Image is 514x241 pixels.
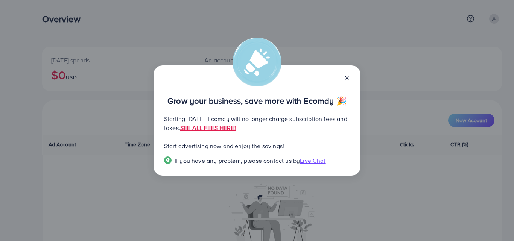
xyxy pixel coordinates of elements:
[164,156,172,164] img: Popup guide
[164,114,350,132] p: Starting [DATE], Ecomdy will no longer charge subscription fees and taxes.
[233,38,281,86] img: alert
[180,124,236,132] a: SEE ALL FEES HERE!
[300,156,325,165] span: Live Chat
[175,156,300,165] span: If you have any problem, please contact us by
[164,96,350,105] p: Grow your business, save more with Ecomdy 🎉
[164,141,350,150] p: Start advertising now and enjoy the savings!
